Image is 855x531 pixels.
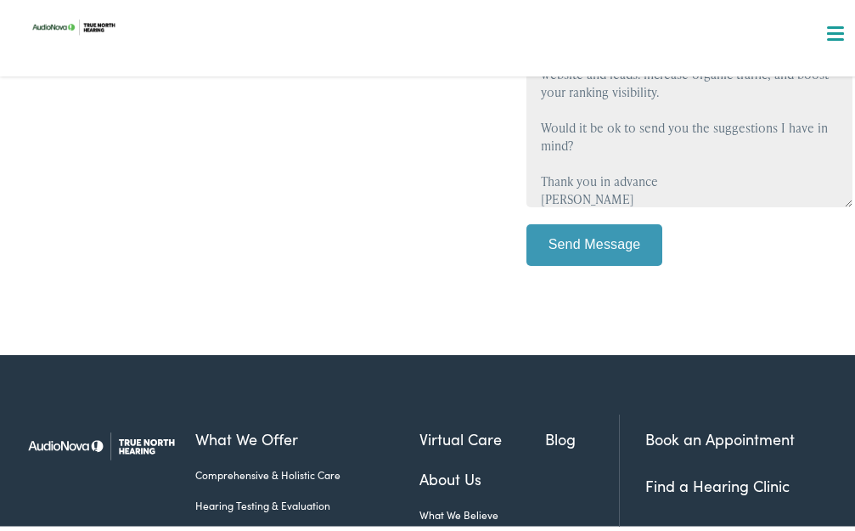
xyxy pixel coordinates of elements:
[195,494,419,509] a: Hearing Testing & Evaluation
[419,463,545,486] a: About Us
[30,68,852,121] a: What We Offer
[645,471,790,492] a: Find a Hearing Clinic
[645,424,795,445] a: Book an Appointment
[195,423,419,446] a: What We Offer
[545,423,619,446] a: Blog
[17,410,195,473] img: True North Hearing
[526,220,662,263] input: Send Message
[195,463,419,478] a: Comprehensive & Holistic Care
[419,503,545,518] a: What We Believe
[419,423,545,446] a: Virtual Care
